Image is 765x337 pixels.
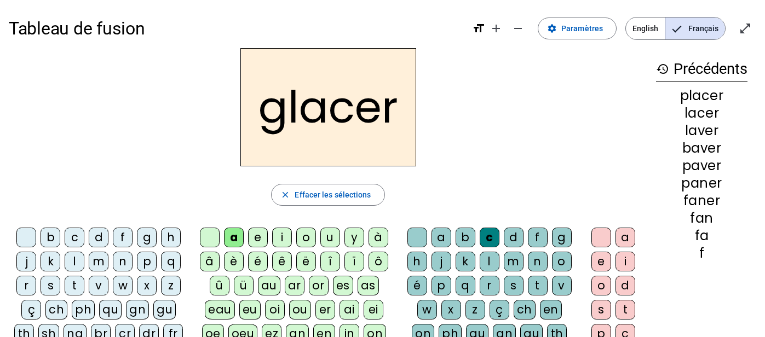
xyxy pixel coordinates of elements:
div: baver [656,142,747,155]
div: è [224,252,244,271]
div: t [616,300,635,319]
mat-icon: settings [547,24,557,33]
mat-icon: remove [511,22,525,35]
button: Diminuer la taille de la police [507,18,529,39]
div: as [358,276,379,295]
div: b [456,228,475,247]
div: k [456,252,475,271]
div: à [369,228,388,247]
div: q [456,276,475,295]
div: t [528,276,548,295]
div: o [552,252,572,271]
div: x [137,276,157,295]
div: â [200,252,220,271]
div: c [480,228,499,247]
div: i [272,228,292,247]
div: ph [72,300,95,319]
button: Entrer en plein écran [734,18,756,39]
div: v [89,276,108,295]
div: m [504,252,524,271]
div: r [16,276,36,295]
div: f [528,228,548,247]
div: ar [285,276,304,295]
div: k [41,252,60,271]
div: l [65,252,84,271]
div: s [591,300,611,319]
div: d [504,228,524,247]
div: paner [656,177,747,190]
div: v [552,276,572,295]
div: es [333,276,353,295]
div: ç [21,300,41,319]
div: e [248,228,268,247]
mat-icon: add [490,22,503,35]
div: eau [205,300,235,319]
span: Effacer les sélections [295,188,371,201]
h2: glacer [240,48,416,166]
div: faner [656,194,747,207]
div: g [552,228,572,247]
div: au [258,276,280,295]
div: t [65,276,84,295]
div: s [41,276,60,295]
div: y [344,228,364,247]
div: d [89,228,108,247]
div: w [417,300,437,319]
div: ç [490,300,509,319]
div: c [65,228,84,247]
div: or [309,276,329,295]
div: z [465,300,485,319]
div: h [161,228,181,247]
div: er [315,300,335,319]
mat-button-toggle-group: Language selection [625,17,726,40]
div: f [656,247,747,260]
button: Augmenter la taille de la police [485,18,507,39]
div: j [16,252,36,271]
div: î [320,252,340,271]
div: oi [265,300,285,319]
button: Paramètres [538,18,617,39]
div: fa [656,229,747,242]
div: é [248,252,268,271]
mat-icon: open_in_full [739,22,752,35]
mat-icon: format_size [472,22,485,35]
span: Français [665,18,725,39]
mat-icon: history [656,62,669,75]
div: b [41,228,60,247]
div: w [113,276,133,295]
div: i [616,252,635,271]
div: ou [289,300,311,319]
div: ï [344,252,364,271]
div: d [616,276,635,295]
div: placer [656,89,747,102]
div: eu [239,300,261,319]
div: z [161,276,181,295]
div: qu [99,300,122,319]
div: gu [153,300,176,319]
div: ô [369,252,388,271]
h3: Précédents [656,57,747,82]
div: ch [45,300,67,319]
div: û [210,276,229,295]
div: é [407,276,427,295]
div: m [89,252,108,271]
div: p [137,252,157,271]
div: x [441,300,461,319]
div: o [296,228,316,247]
div: ü [234,276,254,295]
div: paver [656,159,747,172]
div: fan [656,212,747,225]
div: ei [364,300,383,319]
div: n [113,252,133,271]
div: ë [296,252,316,271]
div: en [540,300,562,319]
button: Effacer les sélections [271,184,384,206]
div: l [480,252,499,271]
div: p [432,276,451,295]
div: f [113,228,133,247]
div: a [616,228,635,247]
div: h [407,252,427,271]
div: gn [126,300,149,319]
div: ch [514,300,536,319]
div: a [224,228,244,247]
